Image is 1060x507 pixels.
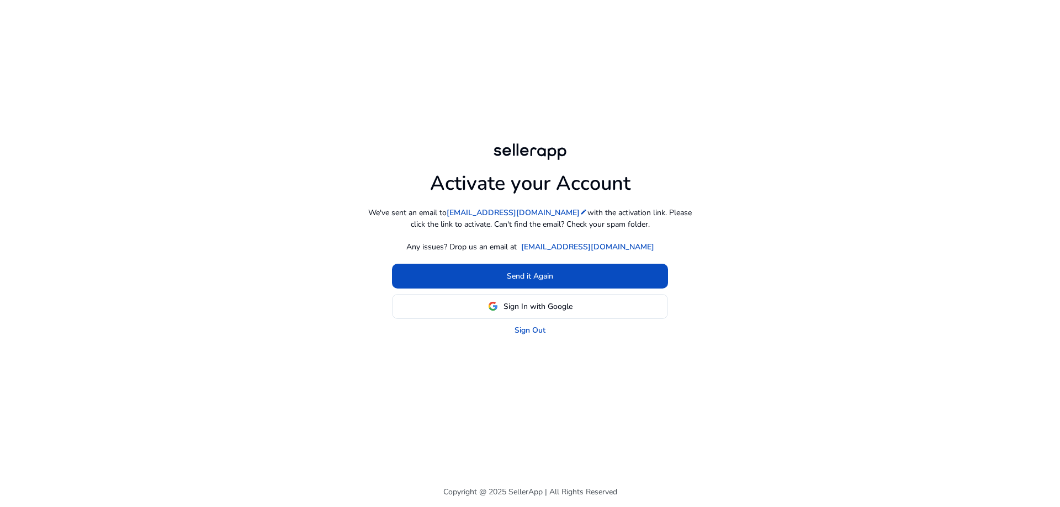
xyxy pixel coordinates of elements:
button: Sign In with Google [392,294,668,319]
mat-icon: edit [580,208,587,216]
button: Send it Again [392,264,668,289]
p: We've sent an email to with the activation link. Please click the link to activate. Can't find th... [364,207,696,230]
a: [EMAIL_ADDRESS][DOMAIN_NAME] [447,207,587,218]
span: Send it Again [507,270,553,282]
h1: Activate your Account [430,163,630,195]
span: Sign In with Google [504,301,573,312]
a: Sign Out [515,324,545,336]
p: Any issues? Drop us an email at [406,241,517,253]
a: [EMAIL_ADDRESS][DOMAIN_NAME] [521,241,654,253]
img: google-logo.svg [488,301,498,311]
